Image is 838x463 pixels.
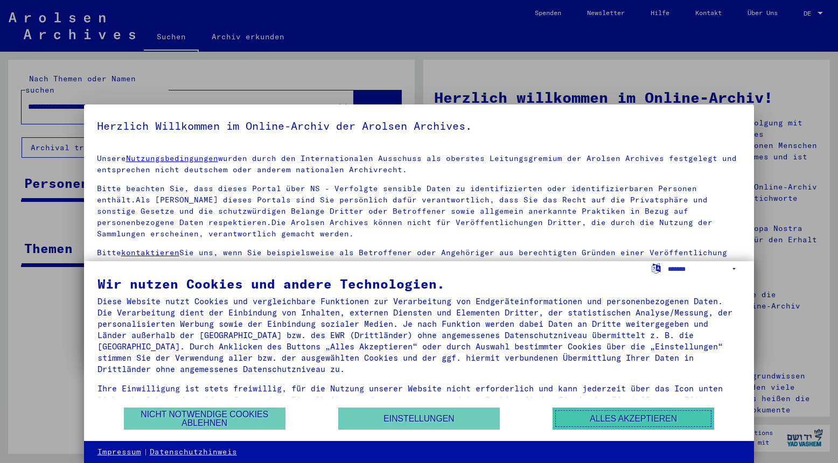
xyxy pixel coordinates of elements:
div: Diese Website nutzt Cookies und vergleichbare Funktionen zur Verarbeitung von Endgeräteinformatio... [97,296,741,375]
p: Bitte beachten Sie, dass dieses Portal über NS - Verfolgte sensible Daten zu identifizierten oder... [97,183,742,240]
button: Einstellungen [338,408,500,430]
button: Alles akzeptieren [553,408,714,430]
div: Ihre Einwilligung ist stets freiwillig, für die Nutzung unserer Website nicht erforderlich und ka... [97,383,741,417]
button: Nicht notwendige Cookies ablehnen [124,408,285,430]
p: Bitte Sie uns, wenn Sie beispielsweise als Betroffener oder Angehöriger aus berechtigten Gründen ... [97,247,742,270]
a: kontaktieren [121,248,179,257]
a: Datenschutzhinweis [150,447,237,458]
h5: Herzlich Willkommen im Online-Archiv der Arolsen Archives. [97,117,742,135]
p: Unsere wurden durch den Internationalen Ausschuss als oberstes Leitungsgremium der Arolsen Archiv... [97,153,742,176]
label: Sprache auswählen [651,263,662,273]
a: Impressum [97,447,141,458]
select: Sprache auswählen [668,261,741,277]
div: Wir nutzen Cookies und andere Technologien. [97,277,741,290]
a: Nutzungsbedingungen [126,153,218,163]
